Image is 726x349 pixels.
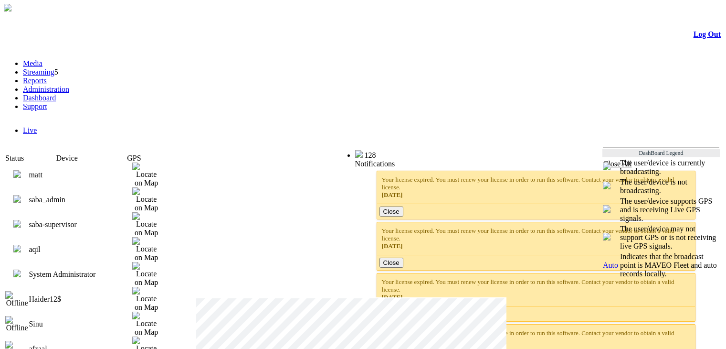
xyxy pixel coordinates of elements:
a: Reports [23,76,47,85]
img: Offline [5,316,29,332]
button: Close [379,258,403,268]
td: The user/device is not broadcasting. [620,177,720,196]
td: System Administrator [29,262,132,287]
a: Administration [23,85,69,93]
span: Auto [603,261,618,269]
td: Sinu [29,312,132,337]
img: Locate on Map [132,163,160,187]
img: Locate on Map [132,187,160,212]
img: arrow-3.png [4,4,11,11]
img: miniPlay.png [13,245,21,252]
img: Locate on Map [132,237,160,262]
img: crosshair_gray.png [603,233,610,240]
td: saba-supervisor [29,212,132,237]
img: Locate on Map [132,312,160,337]
div: Notifications [355,160,702,168]
a: Dashboard [23,94,56,102]
img: miniPlay.png [603,163,610,170]
a: Log Out [694,30,721,38]
span: 128 [365,151,376,159]
div: Your license expired. You must renew your license in order to run this software. Contact your ven... [382,227,691,250]
div: Your license expired. You must renew your license in order to run this software. Contact your ven... [382,176,691,199]
td: GPS [115,154,153,163]
td: Status [5,154,56,163]
td: saba_admin [29,187,132,212]
img: bell25.png [355,150,363,158]
img: Locate on Map [132,212,160,237]
img: Locate on Map [132,287,160,312]
td: Device [56,154,115,163]
span: 5 [54,68,58,76]
a: Live [23,126,37,134]
td: Haider12$ [29,287,132,312]
span: [DATE] [382,191,403,198]
td: aqil [29,237,132,262]
a: Support [23,102,47,110]
img: miniPlay.png [13,270,21,277]
td: The user/device may not support GPS or is not receiving live GPS signals. [620,224,720,251]
a: Media [23,59,42,67]
td: DashBoard Legend [602,149,720,157]
span: [DATE] [382,294,403,301]
td: matt [29,163,132,187]
td: The user/device supports GPS and is receiving Live GPS signals. [620,196,720,223]
td: The user/device is currently broadcasting. [620,158,720,176]
img: Offline [5,291,29,307]
span: [DATE] [382,242,403,250]
button: Close [379,207,403,217]
img: miniPlay.png [13,170,21,178]
img: miniNoPlay.png [603,182,610,189]
a: Streaming [23,68,54,76]
td: Indicates that the broadcast point is MAVEO Fleet and auto records locally. [620,252,720,279]
img: crosshair_blue.png [603,205,610,213]
img: miniPlay.png [13,195,21,203]
div: Your license expired. You must renew your license in order to run this software. Contact your ven... [382,278,691,301]
span: Welcome, System Administrator (Administrator) [215,151,336,158]
img: miniPlay.png [13,220,21,228]
img: Locate on Map [132,262,160,287]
